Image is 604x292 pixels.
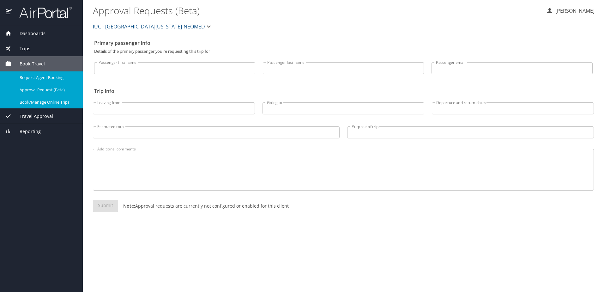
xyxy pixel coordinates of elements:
[94,38,593,48] h2: Primary passenger info
[12,128,41,135] span: Reporting
[12,60,45,67] span: Book Travel
[94,86,593,96] h2: Trip info
[12,6,72,19] img: airportal-logo.png
[93,1,541,20] h1: Approval Requests (Beta)
[20,75,75,81] span: Request Agent Booking
[20,99,75,105] span: Book/Manage Online Trips
[6,6,12,19] img: icon-airportal.png
[543,5,597,16] button: [PERSON_NAME]
[553,7,595,15] p: [PERSON_NAME]
[12,45,30,52] span: Trips
[123,203,135,209] strong: Note:
[118,203,289,209] p: Approval requests are currently not configured or enabled for this client
[90,20,215,33] button: IUC - [GEOGRAPHIC_DATA][US_STATE]-NEOMED
[94,49,593,53] p: Details of the primary passenger you're requesting this trip for
[20,87,75,93] span: Approval Request (Beta)
[93,22,205,31] span: IUC - [GEOGRAPHIC_DATA][US_STATE]-NEOMED
[12,30,45,37] span: Dashboards
[12,113,53,120] span: Travel Approval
